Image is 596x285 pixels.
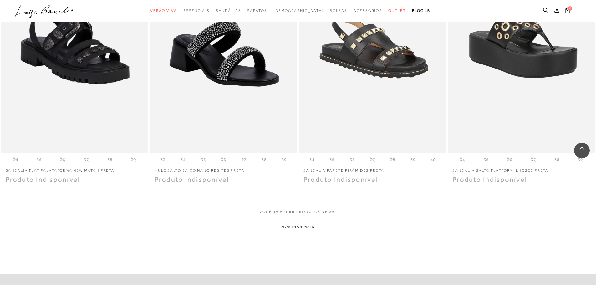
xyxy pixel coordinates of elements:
span: Sapatos [247,8,267,13]
span: Produto Indisponível [452,176,527,183]
span: 86 [329,209,335,221]
button: 39 [129,157,138,163]
button: 39 [576,157,585,163]
button: 34 [11,157,20,163]
span: [DEMOGRAPHIC_DATA] [273,8,324,13]
a: categoryNavScreenReaderText [354,5,382,17]
button: 39 [409,157,417,163]
button: 36 [348,157,357,163]
a: SANDÁLIA PAPETE PIRÂMIDES PRETA [299,164,446,173]
a: categoryNavScreenReaderText [150,5,177,17]
button: 36 [58,157,67,163]
span: Sandálias [216,8,241,13]
span: Essenciais [183,8,210,13]
a: noSubCategoriesText [273,5,324,17]
button: 39 [280,157,288,163]
button: 36 [505,157,514,163]
button: 0 [563,7,572,15]
button: 36 [219,157,228,163]
button: 35 [482,157,491,163]
button: 38 [388,157,397,163]
button: 38 [553,157,561,163]
button: 35 [199,157,208,163]
button: 34 [458,157,467,163]
a: Sandália flat palataforma new match preta [1,164,148,173]
span: Bolsas [330,8,347,13]
a: categoryNavScreenReaderText [183,5,210,17]
span: BLOG LB [412,8,430,13]
a: SANDÁLIA SALTO FLATFORM ILHOSES PRETA [448,164,595,173]
span: Outlet [388,8,406,13]
button: 34 [179,157,187,163]
span: Produto Indisponível [6,176,80,183]
span: Produto Indisponível [303,176,378,183]
button: 38 [105,157,114,163]
button: 33 [159,157,167,163]
a: categoryNavScreenReaderText [388,5,406,17]
span: 60 [289,209,295,221]
a: BLOG LB [412,5,430,17]
button: 37 [529,157,538,163]
button: 38 [260,157,268,163]
button: 35 [35,157,43,163]
span: Produto Indisponível [155,176,229,183]
span: Acessórios [354,8,382,13]
button: 37 [368,157,377,163]
button: 34 [308,157,316,163]
button: 37 [82,157,91,163]
button: 35 [328,157,336,163]
span: PRODUTOS DE [296,209,328,215]
button: 40 [429,157,437,163]
button: 37 [239,157,248,163]
a: Mule salto baixo nano rebites preta [150,164,297,173]
a: categoryNavScreenReaderText [330,5,347,17]
span: VOCê JÁ VIU [259,209,288,215]
a: categoryNavScreenReaderText [216,5,241,17]
button: MOSTRAR MAIS [272,221,324,233]
span: 0 [568,6,572,11]
span: Verão Viva [150,8,177,13]
a: categoryNavScreenReaderText [247,5,267,17]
